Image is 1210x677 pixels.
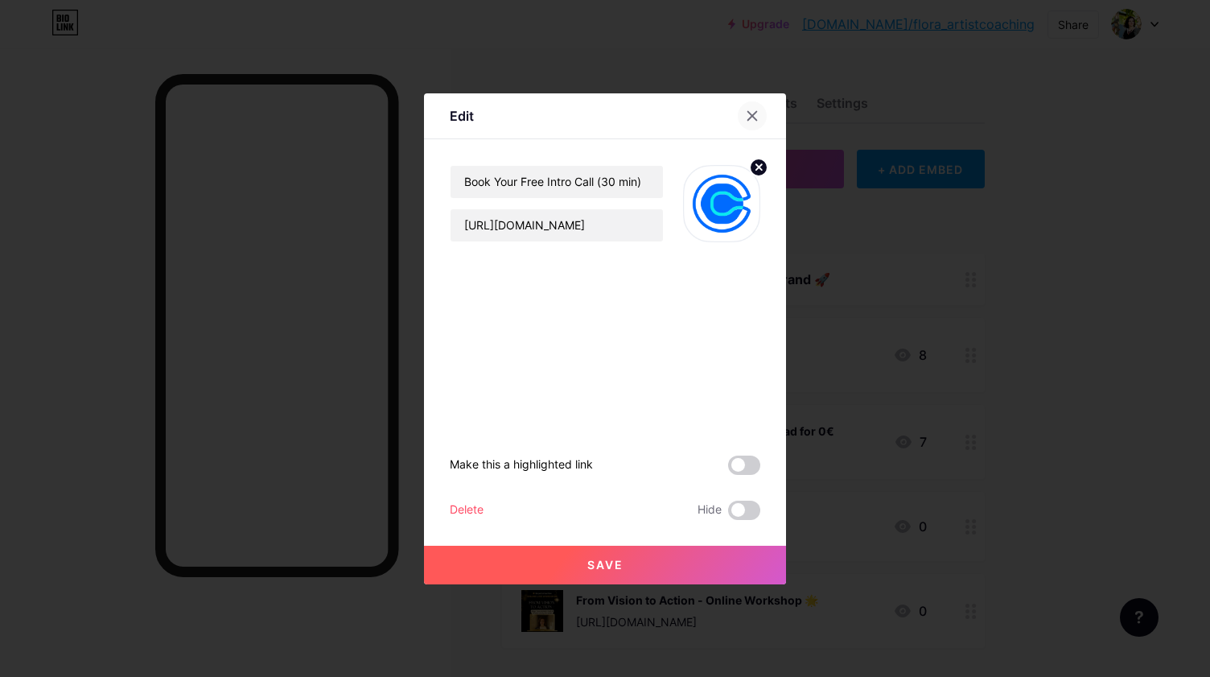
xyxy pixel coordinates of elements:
[424,546,786,584] button: Save
[698,501,722,520] span: Hide
[683,165,760,242] img: link_thumbnail
[587,558,624,572] span: Save
[450,456,593,475] div: Make this a highlighted link
[451,166,663,198] input: Title
[450,501,484,520] div: Delete
[450,106,474,126] div: Edit
[451,209,663,241] input: URL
